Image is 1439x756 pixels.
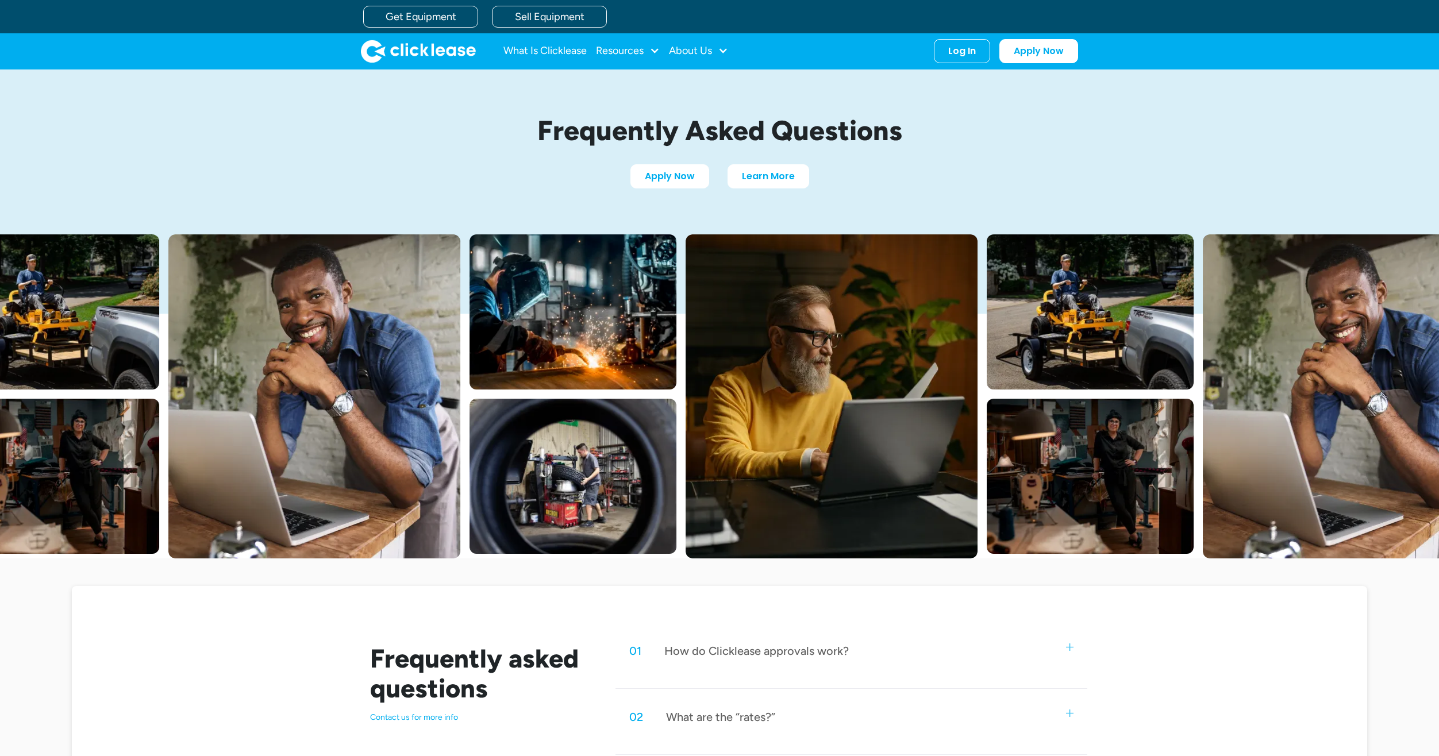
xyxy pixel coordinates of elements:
[999,39,1078,63] a: Apply Now
[449,115,990,146] h1: Frequently Asked Questions
[596,40,660,63] div: Resources
[363,6,478,28] a: Get Equipment
[370,643,588,703] h2: Frequently asked questions
[1066,643,1074,651] img: small plus
[686,234,978,558] img: Bearded man in yellow sweter typing on his laptop while sitting at his desk
[1066,709,1074,717] img: small plus
[948,45,976,57] div: Log In
[666,709,775,724] div: What are the “rates?”
[669,40,728,63] div: About Us
[470,399,676,554] img: A man fitting a new tire on a rim
[168,234,460,558] img: A smiling man in a blue shirt and apron leaning over a table with a laptop
[503,40,587,63] a: What Is Clicklease
[361,40,476,63] img: Clicklease logo
[728,164,809,188] a: Learn More
[492,6,607,28] a: Sell Equipment
[629,709,643,724] div: 02
[629,643,641,658] div: 01
[630,164,709,188] a: Apply Now
[361,40,476,63] a: home
[664,643,849,658] div: How do Clicklease approvals work?
[370,712,588,723] p: Contact us for more info
[987,234,1194,389] img: Man with hat and blue shirt driving a yellow lawn mower onto a trailer
[470,234,676,389] img: A welder in a large mask working on a large pipe
[987,399,1194,554] img: a woman standing next to a sewing machine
